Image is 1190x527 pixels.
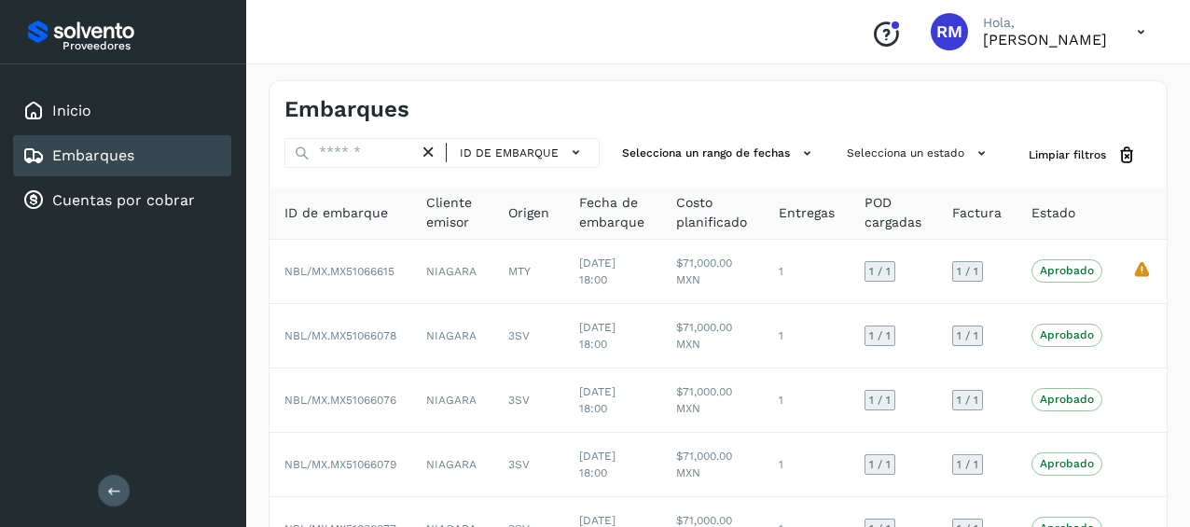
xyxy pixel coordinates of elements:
[13,135,231,176] div: Embarques
[579,257,616,286] span: [DATE] 18:00
[779,203,835,223] span: Entregas
[493,240,564,304] td: MTY
[411,240,493,304] td: NIAGARA
[579,321,616,351] span: [DATE] 18:00
[284,265,394,278] span: NBL/MX.MX51066615
[62,39,224,52] p: Proveedores
[1040,328,1094,341] p: Aprobado
[764,304,850,368] td: 1
[676,193,749,232] span: Costo planificado
[1031,203,1075,223] span: Estado
[284,329,396,342] span: NBL/MX.MX51066078
[284,203,388,223] span: ID de embarque
[865,193,922,232] span: POD cargadas
[13,180,231,221] div: Cuentas por cobrar
[661,368,764,433] td: $71,000.00 MXN
[411,368,493,433] td: NIAGARA
[460,145,559,161] span: ID de embarque
[579,450,616,479] span: [DATE] 18:00
[493,433,564,497] td: 3SV
[426,193,478,232] span: Cliente emisor
[983,15,1107,31] p: Hola,
[52,191,195,209] a: Cuentas por cobrar
[284,394,396,407] span: NBL/MX.MX51066076
[579,193,646,232] span: Fecha de embarque
[411,433,493,497] td: NIAGARA
[1040,457,1094,470] p: Aprobado
[764,240,850,304] td: 1
[1029,146,1106,163] span: Limpiar filtros
[839,138,999,169] button: Selecciona un estado
[615,138,824,169] button: Selecciona un rango de fechas
[579,385,616,415] span: [DATE] 18:00
[957,266,978,277] span: 1 / 1
[957,395,978,406] span: 1 / 1
[869,266,891,277] span: 1 / 1
[284,96,409,123] h4: Embarques
[983,31,1107,49] p: RICARDO MONTEMAYOR
[957,459,978,470] span: 1 / 1
[52,146,134,164] a: Embarques
[1040,264,1094,277] p: Aprobado
[1040,393,1094,406] p: Aprobado
[52,102,91,119] a: Inicio
[1014,138,1152,173] button: Limpiar filtros
[13,90,231,132] div: Inicio
[508,203,549,223] span: Origen
[764,368,850,433] td: 1
[661,304,764,368] td: $71,000.00 MXN
[957,330,978,341] span: 1 / 1
[869,395,891,406] span: 1 / 1
[284,458,396,471] span: NBL/MX.MX51066079
[952,203,1002,223] span: Factura
[661,433,764,497] td: $71,000.00 MXN
[493,368,564,433] td: 3SV
[869,459,891,470] span: 1 / 1
[411,304,493,368] td: NIAGARA
[454,139,591,166] button: ID de embarque
[869,330,891,341] span: 1 / 1
[661,240,764,304] td: $71,000.00 MXN
[764,433,850,497] td: 1
[493,304,564,368] td: 3SV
